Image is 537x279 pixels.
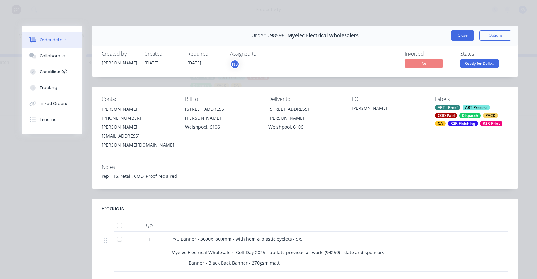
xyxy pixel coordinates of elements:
button: Tracking [22,80,82,96]
button: Timeline [22,112,82,128]
button: Checklists 0/0 [22,64,82,80]
div: [STREET_ADDRESS][PERSON_NAME] [185,105,258,123]
div: Deliver to [268,96,342,102]
div: R2R Finishing [448,121,478,126]
div: Qty [130,219,169,232]
div: PO [352,96,425,102]
button: Linked Orders [22,96,82,112]
div: Order details [40,37,67,43]
div: Assigned to [230,51,294,57]
div: Labels [435,96,508,102]
div: [PERSON_NAME] [102,59,137,66]
span: No [405,59,443,67]
div: Contact [102,96,175,102]
div: Linked Orders [40,101,67,107]
div: Collaborate [40,53,65,59]
div: [PERSON_NAME][PHONE_NUMBER][PERSON_NAME][EMAIL_ADDRESS][PERSON_NAME][DOMAIN_NAME] [102,105,175,149]
div: Created by [102,51,137,57]
div: [STREET_ADDRESS][PERSON_NAME]Welshpool, 6106 [268,105,342,132]
div: Tracking [40,85,57,91]
div: Welshpool, 6106 [268,123,342,132]
div: R2R Print [480,121,502,126]
div: [PERSON_NAME][EMAIL_ADDRESS][PERSON_NAME][DOMAIN_NAME] [102,123,175,149]
tcxspan: Call (08) 9258 6988 via 3CX [102,115,141,121]
div: PACK [483,113,498,118]
button: Ready for Deliv... [460,59,499,69]
div: Invoiced [405,51,453,57]
span: [DATE] [187,60,201,66]
button: Close [451,30,474,41]
div: Bill to [185,96,258,102]
div: [STREET_ADDRESS][PERSON_NAME]Welshpool, 6106 [185,105,258,132]
button: Options [479,30,511,41]
div: Created [144,51,180,57]
div: [STREET_ADDRESS][PERSON_NAME] [268,105,342,123]
span: Myelec Electrical Wholesalers [287,33,359,39]
div: COD Paid [435,113,457,118]
span: PVC Banner - 3600x1800mm - with hem & plastic eyelets - S/S Myelec Electrical Wholesalers Golf Da... [171,236,384,255]
div: Timeline [40,117,57,123]
div: Notes [102,164,508,170]
div: Dispatch [459,113,481,118]
div: ART - Proof [435,105,460,110]
div: Welshpool, 6106 [185,123,258,132]
div: QA [435,121,446,126]
div: Banner - Black Back Banner - 270gsm matt [186,258,282,268]
span: [DATE] [144,60,159,66]
button: NS [230,59,240,69]
button: Order details [22,32,82,48]
div: Required [187,51,222,57]
button: Collaborate [22,48,82,64]
div: [PERSON_NAME] [352,105,425,114]
div: [PERSON_NAME] [102,105,175,114]
div: ART Process [463,105,490,110]
div: rep - TS, retail, COD, Proof required [102,173,508,179]
div: Checklists 0/0 [40,69,68,75]
div: Products [102,205,124,213]
span: Ready for Deliv... [460,59,499,67]
div: Status [460,51,508,57]
span: Order #98598 - [251,33,287,39]
span: 1 [148,236,151,242]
